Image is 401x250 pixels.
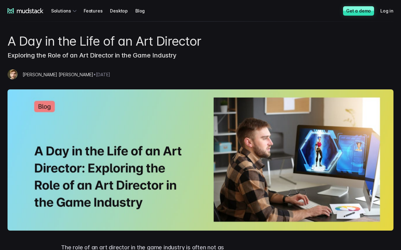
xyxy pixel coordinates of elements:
[110,5,135,17] a: Desktop
[8,69,18,79] img: Mazze Whiteley
[8,8,44,14] a: mudstack logo
[51,5,79,17] div: Solutions
[23,72,93,77] span: [PERSON_NAME] [PERSON_NAME]
[343,6,374,16] a: Get a demo
[84,5,110,17] a: Features
[135,5,152,17] a: Blog
[380,5,401,17] a: Log in
[93,72,110,77] span: • [DATE]
[8,48,233,59] h3: Exploring the Role of an Art Director in the Game Industry
[8,34,233,48] h1: A Day in the Life of an Art Director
